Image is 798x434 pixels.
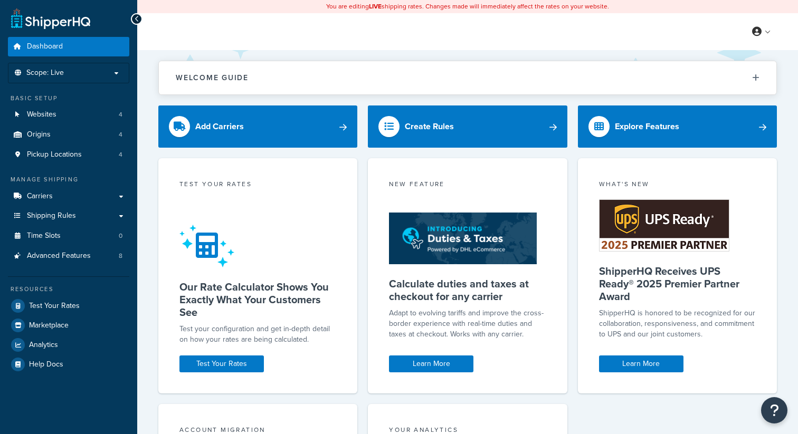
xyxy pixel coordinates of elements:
span: 4 [119,110,122,119]
a: Shipping Rules [8,206,129,226]
h5: ShipperHQ Receives UPS Ready® 2025 Premier Partner Award [599,265,756,303]
a: Origins4 [8,125,129,144]
b: LIVE [369,2,382,11]
span: 4 [119,130,122,139]
a: Dashboard [8,37,129,56]
a: Pickup Locations4 [8,145,129,165]
a: Add Carriers [158,105,357,148]
a: Help Docs [8,355,129,374]
div: Test your rates [179,179,336,191]
div: Manage Shipping [8,175,129,184]
a: Create Rules [368,105,567,148]
div: Resources [8,285,129,294]
h5: Our Rate Calculator Shows You Exactly What Your Customers See [179,281,336,319]
a: Advanced Features8 [8,246,129,266]
span: Dashboard [27,42,63,51]
div: Create Rules [405,119,454,134]
a: Websites4 [8,105,129,124]
span: Marketplace [29,321,69,330]
h2: Welcome Guide [176,74,249,82]
li: Origins [8,125,129,144]
a: Test Your Rates [8,296,129,315]
div: What's New [599,179,756,191]
a: Learn More [389,355,473,372]
span: 0 [119,232,122,240]
div: Test your configuration and get in-depth detail on how your rates are being calculated. [179,324,336,345]
span: Origins [27,130,51,139]
span: 8 [119,252,122,261]
button: Welcome Guide [159,61,776,94]
span: Pickup Locations [27,150,82,159]
h5: Calculate duties and taxes at checkout for any carrier [389,277,546,303]
a: Learn More [599,355,683,372]
div: Explore Features [615,119,679,134]
div: Basic Setup [8,94,129,103]
p: ShipperHQ is honored to be recognized for our collaboration, responsiveness, and commitment to UP... [599,308,756,340]
span: Time Slots [27,232,61,240]
a: Marketplace [8,316,129,335]
a: Time Slots0 [8,226,129,246]
li: Pickup Locations [8,145,129,165]
li: Time Slots [8,226,129,246]
li: Websites [8,105,129,124]
div: New Feature [389,179,546,191]
a: Explore Features [578,105,777,148]
p: Adapt to evolving tariffs and improve the cross-border experience with real-time duties and taxes... [389,308,546,340]
div: Add Carriers [195,119,244,134]
button: Open Resource Center [761,397,787,423]
span: Websites [27,110,56,119]
span: Carriers [27,192,53,201]
span: Shipping Rules [27,211,76,220]
span: Test Your Rates [29,302,80,311]
span: Help Docs [29,360,63,369]
span: 4 [119,150,122,159]
span: Advanced Features [27,252,91,261]
li: Advanced Features [8,246,129,266]
a: Test Your Rates [179,355,264,372]
span: Scope: Live [26,69,64,78]
a: Carriers [8,187,129,206]
span: Analytics [29,341,58,350]
a: Analytics [8,335,129,354]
